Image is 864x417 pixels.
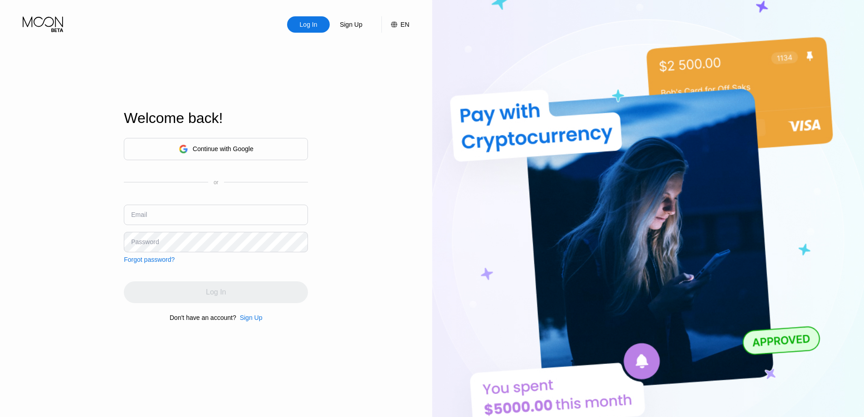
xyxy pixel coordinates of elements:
[124,138,308,160] div: Continue with Google
[287,16,330,33] div: Log In
[170,314,236,321] div: Don't have an account?
[124,256,175,263] div: Forgot password?
[131,211,147,218] div: Email
[339,20,363,29] div: Sign Up
[131,238,159,245] div: Password
[240,314,263,321] div: Sign Up
[400,21,409,28] div: EN
[124,110,308,127] div: Welcome back!
[299,20,318,29] div: Log In
[330,16,372,33] div: Sign Up
[381,16,409,33] div: EN
[193,145,254,152] div: Continue with Google
[214,179,219,186] div: or
[236,314,263,321] div: Sign Up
